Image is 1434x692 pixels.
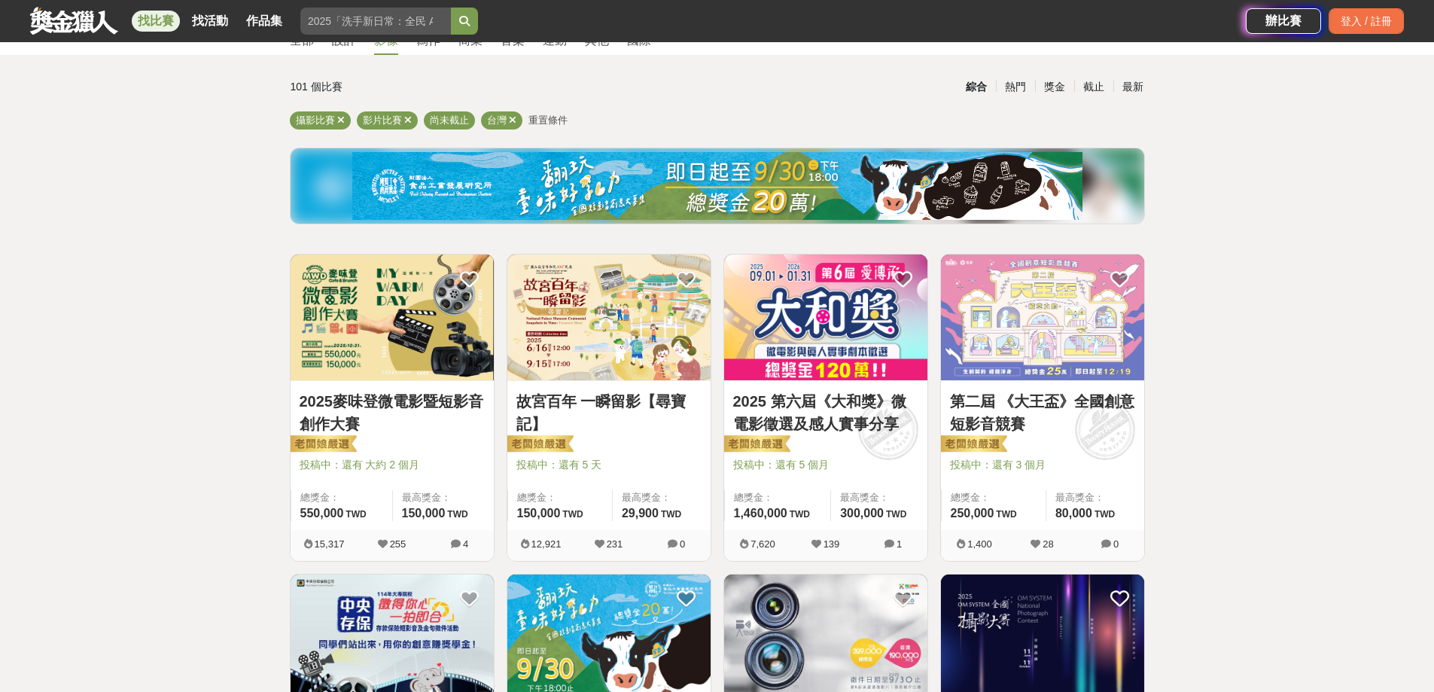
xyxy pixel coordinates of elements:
[950,390,1135,435] a: 第二屆 《大王盃》全國創意短影音競賽
[300,507,344,520] span: 550,000
[447,509,467,520] span: TWD
[897,538,902,550] span: 1
[300,457,485,473] span: 投稿中：還有 大約 2 個月
[430,114,469,126] span: 尚未截止
[504,434,574,456] img: 老闆娘嚴選
[315,538,345,550] span: 15,317
[886,509,906,520] span: TWD
[950,457,1135,473] span: 投稿中：還有 3 個月
[240,11,288,32] a: 作品集
[1113,74,1152,100] div: 最新
[291,255,494,380] img: Cover Image
[734,507,787,520] span: 1,460,000
[562,509,583,520] span: TWD
[951,507,994,520] span: 250,000
[300,490,383,505] span: 總獎金：
[1095,509,1115,520] span: TWD
[840,507,884,520] span: 300,000
[724,255,927,380] img: Cover Image
[680,538,685,550] span: 0
[967,538,992,550] span: 1,400
[291,255,494,381] a: Cover Image
[346,509,366,520] span: TWD
[941,255,1144,381] a: Cover Image
[840,490,918,505] span: 最高獎金：
[1055,490,1135,505] span: 最高獎金：
[516,457,702,473] span: 投稿中：還有 5 天
[622,490,702,505] span: 最高獎金：
[733,457,918,473] span: 投稿中：還有 5 個月
[517,507,561,520] span: 150,000
[938,434,1007,456] img: 老闆娘嚴選
[951,490,1037,505] span: 總獎金：
[824,538,840,550] span: 139
[790,509,810,520] span: TWD
[996,74,1035,100] div: 熱門
[352,152,1082,220] img: ea6d37ea-8c75-4c97-b408-685919e50f13.jpg
[721,434,790,456] img: 老闆娘嚴選
[463,538,468,550] span: 4
[941,255,1144,380] img: Cover Image
[1043,538,1053,550] span: 28
[724,255,927,381] a: Cover Image
[1329,8,1404,34] div: 登入 / 註冊
[1246,8,1321,34] a: 辦比賽
[291,74,574,100] div: 101 個比賽
[957,74,996,100] div: 綜合
[734,490,822,505] span: 總獎金：
[1035,74,1074,100] div: 獎金
[750,538,775,550] span: 7,620
[528,114,568,126] span: 重置條件
[507,255,711,381] a: Cover Image
[132,11,180,32] a: 找比賽
[996,509,1016,520] span: TWD
[363,114,402,126] span: 影片比賽
[733,390,918,435] a: 2025 第六屆《大和獎》微電影徵選及感人實事分享
[487,114,507,126] span: 台灣
[288,434,357,456] img: 老闆娘嚴選
[1055,507,1092,520] span: 80,000
[402,507,446,520] span: 150,000
[390,538,406,550] span: 255
[1113,538,1119,550] span: 0
[507,255,711,380] img: Cover Image
[296,114,335,126] span: 攝影比賽
[531,538,562,550] span: 12,921
[186,11,234,32] a: 找活動
[622,507,659,520] span: 29,900
[402,490,485,505] span: 最高獎金：
[300,8,451,35] input: 2025「洗手新日常：全民 ALL IN」洗手歌全台徵選
[517,490,603,505] span: 總獎金：
[300,390,485,435] a: 2025麥味登微電影暨短影音創作大賽
[1074,74,1113,100] div: 截止
[607,538,623,550] span: 231
[516,390,702,435] a: 故宮百年 一瞬留影【尋寶記】
[661,509,681,520] span: TWD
